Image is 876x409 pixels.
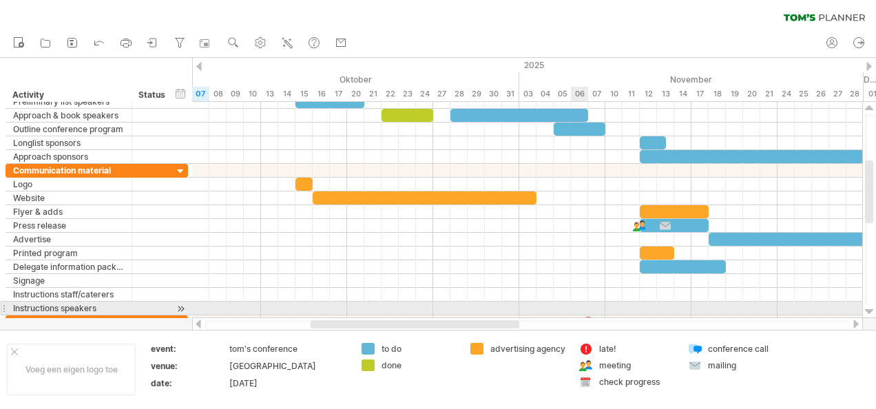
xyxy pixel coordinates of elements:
[674,87,691,101] div: vrijdag, 14 November 2025
[468,87,485,101] div: woensdag, 29 Oktober 2025
[13,233,125,246] div: Advertise
[13,178,125,191] div: Logo
[709,87,726,101] div: dinsdag, 18 November 2025
[571,87,588,101] div: donderdag, 6 November 2025
[13,136,125,149] div: Longlist sponsors
[151,343,227,355] div: event:
[382,359,457,371] div: done
[313,87,330,101] div: donderdag, 16 Oktober 2025
[382,343,457,355] div: to do
[151,377,227,389] div: date:
[364,87,382,101] div: dinsdag, 21 Oktober 2025
[399,87,416,101] div: donderdag, 23 Oktober 2025
[278,87,295,101] div: dinsdag, 14 Oktober 2025
[123,72,519,87] div: Oktober 2025
[623,87,640,101] div: dinsdag, 11 November 2025
[743,87,760,101] div: donderdag, 20 November 2025
[261,87,278,101] div: maandag, 13 Oktober 2025
[12,88,124,102] div: Activity
[536,87,554,101] div: dinsdag, 4 November 2025
[846,87,864,101] div: vrijdag, 28 November 2025
[13,288,125,301] div: Instructions staff/caterers
[490,343,565,355] div: advertising agency
[138,88,165,102] div: Status
[229,343,345,355] div: tom's conference
[778,87,795,101] div: maandag, 24 November 2025
[502,87,519,101] div: vrijdag, 31 Oktober 2025
[726,87,743,101] div: woensdag, 19 November 2025
[554,87,571,101] div: woensdag, 5 November 2025
[13,150,125,163] div: Approach sponsors
[519,72,864,87] div: November 2025
[588,87,605,101] div: vrijdag, 7 November 2025
[599,376,674,388] div: check progress
[416,87,433,101] div: vrijdag, 24 Oktober 2025
[7,344,136,395] div: Voeg een eigen logo toe
[151,360,227,372] div: venue:
[599,359,674,371] div: meeting
[229,377,345,389] div: [DATE]
[450,87,468,101] div: dinsdag, 28 Oktober 2025
[13,247,125,260] div: Printed program
[433,87,450,101] div: maandag, 27 Oktober 2025
[174,302,187,316] div: scroll naar activiteit
[13,260,125,273] div: Delegate information package
[244,87,261,101] div: vrijdag, 10 Oktober 2025
[708,359,783,371] div: mailing
[13,109,125,122] div: Approach & book speakers
[227,87,244,101] div: donderdag, 9 Oktober 2025
[599,343,674,355] div: late!
[13,274,125,287] div: Signage
[295,87,313,101] div: woensdag, 15 Oktober 2025
[13,164,125,177] div: Communication material
[605,87,623,101] div: maandag, 10 November 2025
[13,205,125,218] div: Flyer & adds
[519,87,536,101] div: maandag, 3 November 2025
[760,87,778,101] div: vrijdag, 21 November 2025
[13,191,125,204] div: Website
[829,87,846,101] div: donderdag, 27 November 2025
[13,315,125,328] div: Staff & equipment
[209,87,227,101] div: woensdag, 8 Oktober 2025
[795,87,812,101] div: dinsdag, 25 November 2025
[13,302,125,315] div: Instructions speakers
[13,123,125,136] div: Outline conference program
[485,87,502,101] div: donderdag, 30 Oktober 2025
[347,87,364,101] div: maandag, 20 Oktober 2025
[812,87,829,101] div: woensdag, 26 November 2025
[640,87,657,101] div: woensdag, 12 November 2025
[691,87,709,101] div: maandag, 17 November 2025
[382,87,399,101] div: woensdag, 22 Oktober 2025
[13,219,125,232] div: Press release
[657,87,674,101] div: donderdag, 13 November 2025
[330,87,347,101] div: vrijdag, 17 Oktober 2025
[192,87,209,101] div: dinsdag, 7 Oktober 2025
[708,343,783,355] div: conference call
[229,360,345,372] div: [GEOGRAPHIC_DATA]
